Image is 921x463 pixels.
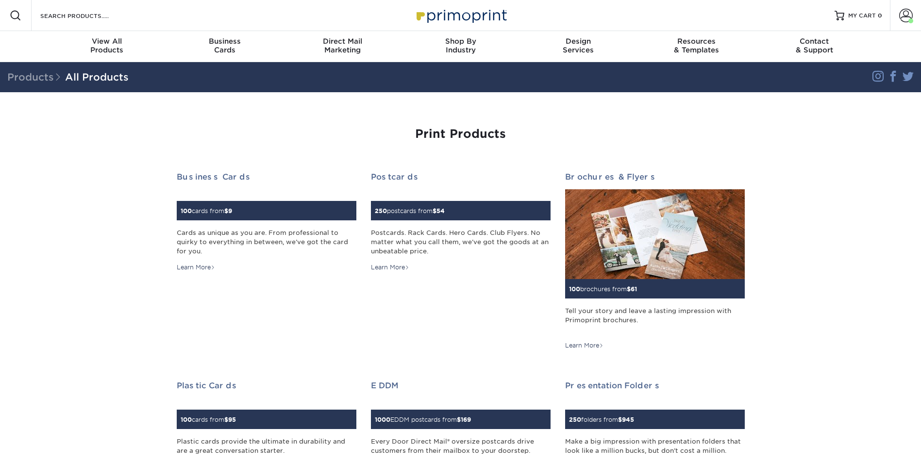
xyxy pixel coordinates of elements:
h2: Brochures & Flyers [565,172,745,182]
span: Business [166,37,284,46]
h1: Print Products [177,127,745,141]
span: Shop By [402,37,519,46]
small: EDDM postcards from [375,416,471,423]
div: & Support [755,37,873,54]
a: DesignServices [519,31,637,62]
span: $ [224,207,228,215]
span: MY CART [848,12,876,20]
span: 100 [181,416,192,423]
div: & Templates [637,37,755,54]
div: Learn More [371,263,409,272]
div: Cards [166,37,284,54]
span: 95 [228,416,236,423]
small: cards from [181,207,232,215]
a: View AllProducts [48,31,166,62]
span: Design [519,37,637,46]
small: cards from [181,416,236,423]
span: 169 [461,416,471,423]
a: Resources& Templates [637,31,755,62]
span: 61 [631,285,637,293]
small: brochures from [569,285,637,293]
div: Learn More [565,341,603,350]
img: Brochures & Flyers [565,189,745,279]
input: SEARCH PRODUCTS..... [39,10,134,21]
a: All Products [65,71,129,83]
div: Postcards. Rack Cards. Hero Cards. Club Flyers. No matter what you call them, we've got the goods... [371,228,551,256]
div: Tell your story and leave a lasting impression with Primoprint brochures. [565,306,745,334]
span: $ [627,285,631,293]
a: Business Cards 100cards from$9 Cards as unique as you are. From professional to quirky to everyth... [177,172,356,272]
span: 54 [436,207,445,215]
a: Brochures & Flyers 100brochures from$61 Tell your story and leave a lasting impression with Primo... [565,172,745,350]
a: BusinessCards [166,31,284,62]
a: Shop ByIndustry [402,31,519,62]
div: Products [48,37,166,54]
span: $ [224,416,228,423]
span: $ [457,416,461,423]
span: 9 [228,207,232,215]
a: Contact& Support [755,31,873,62]
div: Industry [402,37,519,54]
small: folders from [569,416,634,423]
div: Marketing [284,37,402,54]
h2: Plastic Cards [177,381,356,390]
a: Postcards 250postcards from$54 Postcards. Rack Cards. Hero Cards. Club Flyers. No matter what you... [371,172,551,272]
span: $ [433,207,436,215]
span: 100 [569,285,580,293]
span: Contact [755,37,873,46]
span: 250 [375,207,387,215]
h2: Postcards [371,172,551,182]
span: 250 [569,416,581,423]
span: $ [618,416,622,423]
h2: EDDM [371,381,551,390]
h2: Business Cards [177,172,356,182]
div: Services [519,37,637,54]
span: Resources [637,37,755,46]
span: 945 [622,416,634,423]
span: 1000 [375,416,390,423]
div: Learn More [177,263,215,272]
span: Direct Mail [284,37,402,46]
span: 100 [181,207,192,215]
img: Primoprint [412,5,509,26]
span: 0 [878,12,882,19]
a: Direct MailMarketing [284,31,402,62]
div: Cards as unique as you are. From professional to quirky to everything in between, we've got the c... [177,228,356,256]
span: Products [7,71,65,83]
span: View All [48,37,166,46]
h2: Presentation Folders [565,381,745,390]
small: postcards from [375,207,445,215]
